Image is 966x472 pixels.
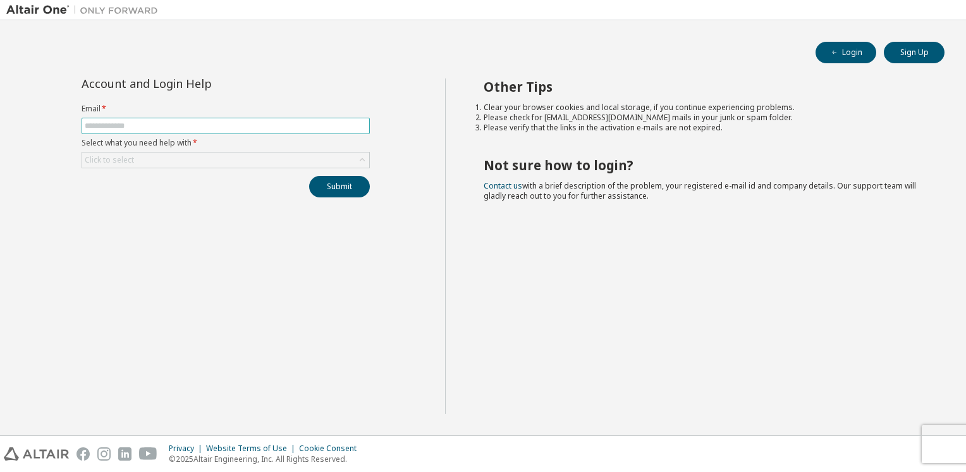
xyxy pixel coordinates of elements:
img: youtube.svg [139,447,157,461]
img: instagram.svg [97,447,111,461]
img: facebook.svg [76,447,90,461]
div: Click to select [85,155,134,165]
button: Submit [309,176,370,197]
h2: Other Tips [484,78,922,95]
div: Website Terms of Use [206,444,299,454]
span: with a brief description of the problem, your registered e-mail id and company details. Our suppo... [484,180,916,201]
label: Email [82,104,370,114]
li: Please verify that the links in the activation e-mails are not expired. [484,123,922,133]
a: Contact us [484,180,522,191]
h2: Not sure how to login? [484,157,922,173]
li: Clear your browser cookies and local storage, if you continue experiencing problems. [484,102,922,113]
label: Select what you need help with [82,138,370,148]
div: Account and Login Help [82,78,312,89]
img: linkedin.svg [118,447,131,461]
li: Please check for [EMAIL_ADDRESS][DOMAIN_NAME] mails in your junk or spam folder. [484,113,922,123]
div: Click to select [82,152,369,168]
button: Sign Up [884,42,945,63]
div: Cookie Consent [299,444,364,454]
p: © 2025 Altair Engineering, Inc. All Rights Reserved. [169,454,364,464]
img: Altair One [6,4,164,16]
img: altair_logo.svg [4,447,69,461]
div: Privacy [169,444,206,454]
button: Login [816,42,876,63]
